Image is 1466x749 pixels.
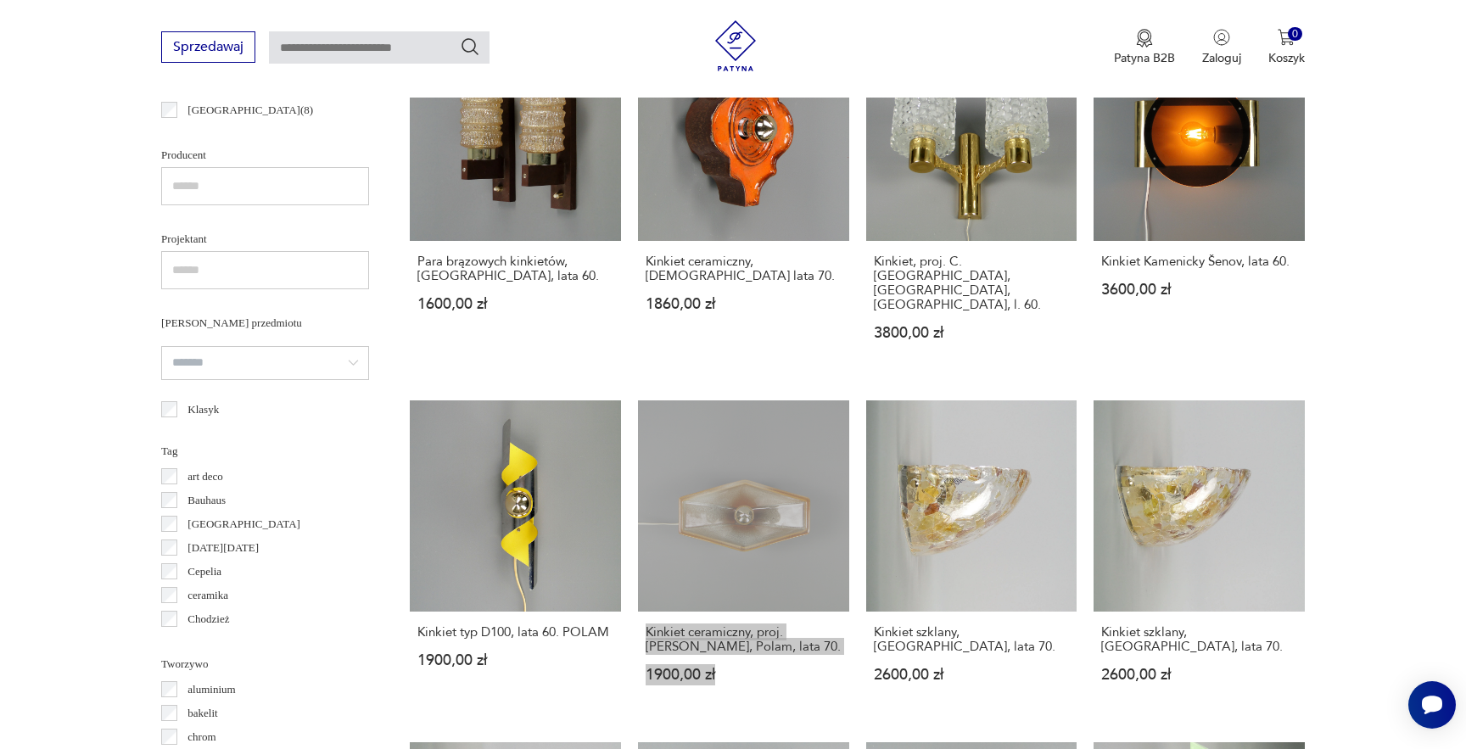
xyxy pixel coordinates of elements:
[417,653,613,668] p: 1900,00 zł
[161,146,369,165] p: Producent
[1094,400,1305,715] a: Kinkiet szklany, Włochy, lata 70.Kinkiet szklany, [GEOGRAPHIC_DATA], lata 70.2600,00 zł
[187,467,223,486] p: art deco
[638,400,849,715] a: Kinkiet ceramiczny, proj. A. Sadulski, Polam, lata 70.Kinkiet ceramiczny, proj. [PERSON_NAME], Po...
[161,230,369,249] p: Projektant
[1202,50,1241,66] p: Zaloguj
[874,625,1070,654] h3: Kinkiet szklany, [GEOGRAPHIC_DATA], lata 70.
[1202,29,1241,66] button: Zaloguj
[161,314,369,333] p: [PERSON_NAME] przedmiotu
[161,655,369,674] p: Tworzywo
[161,31,255,63] button: Sprzedawaj
[410,31,621,374] a: Para brązowych kinkietów, Niemcy, lata 60.Para brązowych kinkietów, [GEOGRAPHIC_DATA], lata 60.16...
[1101,282,1297,297] p: 3600,00 zł
[1114,29,1175,66] a: Ikona medaluPatyna B2B
[1213,29,1230,46] img: Ikonka użytkownika
[646,297,842,311] p: 1860,00 zł
[874,326,1070,340] p: 3800,00 zł
[187,704,217,723] p: bakelit
[1114,29,1175,66] button: Patyna B2B
[187,562,221,581] p: Cepelia
[638,31,849,374] a: Kinkiet ceramiczny, Niemcy lata 70.Kinkiet ceramiczny, [DEMOGRAPHIC_DATA] lata 70.1860,00 zł
[187,634,228,652] p: Ćmielów
[417,297,613,311] p: 1600,00 zł
[866,400,1077,715] a: Kinkiet szklany, Włochy, lata 70.Kinkiet szklany, [GEOGRAPHIC_DATA], lata 70.2600,00 zł
[1268,50,1305,66] p: Koszyk
[710,20,761,71] img: Patyna - sklep z meblami i dekoracjami vintage
[1408,681,1456,729] iframe: Smartsupp widget button
[1101,668,1297,682] p: 2600,00 zł
[187,515,300,534] p: [GEOGRAPHIC_DATA]
[1114,50,1175,66] p: Patyna B2B
[874,668,1070,682] p: 2600,00 zł
[417,625,613,640] h3: Kinkiet typ D100, lata 60. POLAM
[187,491,226,510] p: Bauhaus
[161,42,255,54] a: Sprzedawaj
[874,254,1070,312] h3: Kinkiet, proj. C. [GEOGRAPHIC_DATA], [GEOGRAPHIC_DATA], [GEOGRAPHIC_DATA], l. 60.
[1278,29,1295,46] img: Ikona koszyka
[646,668,842,682] p: 1900,00 zł
[187,610,229,629] p: Chodzież
[646,625,842,654] h3: Kinkiet ceramiczny, proj. [PERSON_NAME], Polam, lata 70.
[417,254,613,283] h3: Para brązowych kinkietów, [GEOGRAPHIC_DATA], lata 60.
[187,125,313,143] p: [GEOGRAPHIC_DATA] ( 6 )
[187,680,235,699] p: aluminium
[1101,254,1297,269] h3: Kinkiet Kamenicky Šenov, lata 60.
[187,101,313,120] p: [GEOGRAPHIC_DATA] ( 8 )
[187,400,219,419] p: Klasyk
[646,254,842,283] h3: Kinkiet ceramiczny, [DEMOGRAPHIC_DATA] lata 70.
[460,36,480,57] button: Szukaj
[187,539,259,557] p: [DATE][DATE]
[1094,31,1305,374] a: Kinkiet Kamenicky Šenov, lata 60.Kinkiet Kamenicky Šenov, lata 60.3600,00 zł
[410,400,621,715] a: Kinkiet typ D100, lata 60. POLAMKinkiet typ D100, lata 60. POLAM1900,00 zł
[866,31,1077,374] a: Kinkiet, proj. C. Fagerlund, Orrefors, Szwecja, l. 60.Kinkiet, proj. C. [GEOGRAPHIC_DATA], [GEOGR...
[187,728,215,746] p: chrom
[1288,27,1302,42] div: 0
[187,586,228,605] p: ceramika
[1136,29,1153,48] img: Ikona medalu
[161,442,369,461] p: Tag
[1101,625,1297,654] h3: Kinkiet szklany, [GEOGRAPHIC_DATA], lata 70.
[1268,29,1305,66] button: 0Koszyk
